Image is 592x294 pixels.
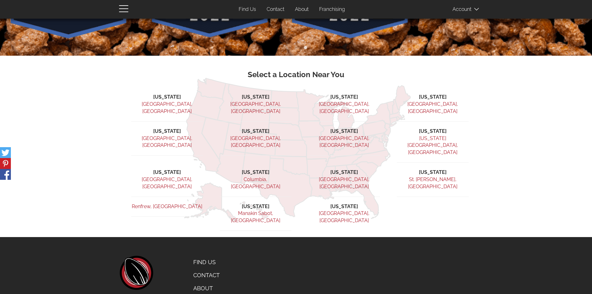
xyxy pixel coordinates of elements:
a: home [119,256,153,290]
a: Contact [189,269,250,282]
a: Find Us [234,3,261,16]
a: Manakin Sabot, [GEOGRAPHIC_DATA] [231,210,280,223]
li: [US_STATE] [131,94,203,101]
a: Columbia, [GEOGRAPHIC_DATA] [231,176,280,189]
li: [US_STATE] [397,128,469,135]
a: St. [PERSON_NAME], [GEOGRAPHIC_DATA] [408,176,457,189]
a: [GEOGRAPHIC_DATA], [GEOGRAPHIC_DATA] [319,176,369,189]
li: [US_STATE] [397,169,469,176]
button: 1 of 3 [284,45,290,51]
li: [US_STATE] [220,128,291,135]
li: [US_STATE] [220,94,291,101]
li: [US_STATE] [308,169,380,176]
a: Contact [262,3,289,16]
button: 2 of 3 [293,45,299,51]
a: Franchising [314,3,350,16]
a: About [290,3,313,16]
li: [US_STATE] [220,169,291,176]
a: [GEOGRAPHIC_DATA], [GEOGRAPHIC_DATA] [142,101,192,114]
button: 3 of 3 [302,45,309,51]
a: [US_STATE][GEOGRAPHIC_DATA], [GEOGRAPHIC_DATA] [407,135,458,156]
a: [GEOGRAPHIC_DATA], [GEOGRAPHIC_DATA] [319,101,369,114]
a: Renfrew, [GEOGRAPHIC_DATA] [132,203,202,209]
li: [US_STATE] [131,128,203,135]
li: [US_STATE] [131,169,203,176]
li: [US_STATE] [308,203,380,210]
li: [US_STATE] [308,128,380,135]
a: [GEOGRAPHIC_DATA], [GEOGRAPHIC_DATA] [142,176,192,189]
li: [US_STATE] [397,94,469,101]
a: [GEOGRAPHIC_DATA], [GEOGRAPHIC_DATA] [230,101,281,114]
a: [GEOGRAPHIC_DATA], [GEOGRAPHIC_DATA] [142,135,192,148]
h3: Select a Location Near You [124,71,469,79]
a: [GEOGRAPHIC_DATA], [GEOGRAPHIC_DATA] [319,135,369,148]
li: [US_STATE] [308,94,380,101]
a: [GEOGRAPHIC_DATA], [GEOGRAPHIC_DATA] [319,210,369,223]
a: [GEOGRAPHIC_DATA], [GEOGRAPHIC_DATA] [230,135,281,148]
a: [GEOGRAPHIC_DATA], [GEOGRAPHIC_DATA] [407,101,458,114]
a: Find Us [189,256,250,269]
li: [US_STATE] [220,203,291,210]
